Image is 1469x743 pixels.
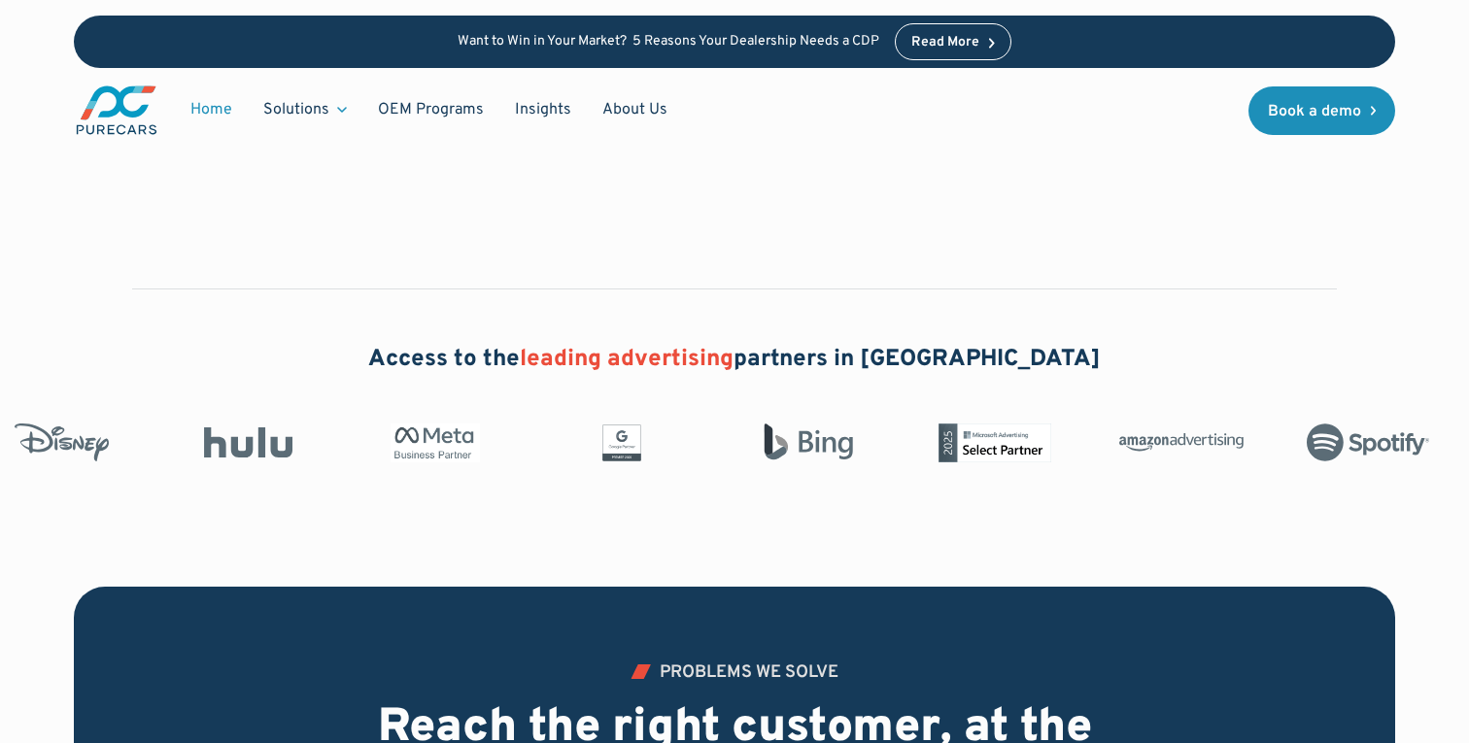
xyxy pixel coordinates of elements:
[550,423,674,462] img: Google Partner
[660,664,838,682] div: PROBLEMS WE SOLVE
[499,91,587,128] a: Insights
[520,345,734,374] span: leading advertising
[74,84,159,137] a: main
[263,99,329,120] div: Solutions
[74,84,159,137] img: purecars logo
[923,423,1047,462] img: Microsoft Advertising Partner
[587,91,683,128] a: About Us
[1268,104,1361,119] div: Book a demo
[368,344,1101,377] h2: Access to the partners in [GEOGRAPHIC_DATA]
[175,91,248,128] a: Home
[363,423,488,462] img: Meta Business Partner
[1110,427,1234,458] img: Amazon Advertising
[911,36,979,50] div: Read More
[1296,423,1420,462] img: Spotify
[895,23,1011,60] a: Read More
[1248,86,1396,135] a: Book a demo
[458,34,879,51] p: Want to Win in Your Market? 5 Reasons Your Dealership Needs a CDP
[177,427,301,458] img: Hulu
[248,91,362,128] div: Solutions
[362,91,499,128] a: OEM Programs
[736,423,861,462] img: Bing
